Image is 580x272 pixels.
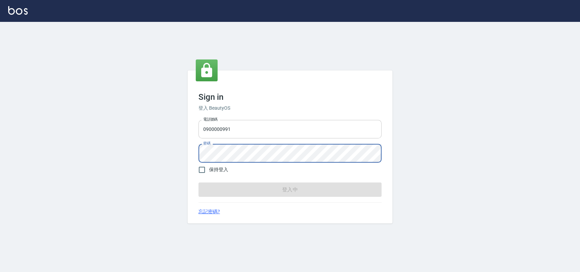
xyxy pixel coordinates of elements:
[198,105,382,112] h6: 登入 BeautyOS
[203,141,210,146] label: 密碼
[209,166,228,173] span: 保持登入
[198,208,220,215] a: 忘記密碼?
[198,92,382,102] h3: Sign in
[203,117,218,122] label: 電話號碼
[8,6,28,15] img: Logo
